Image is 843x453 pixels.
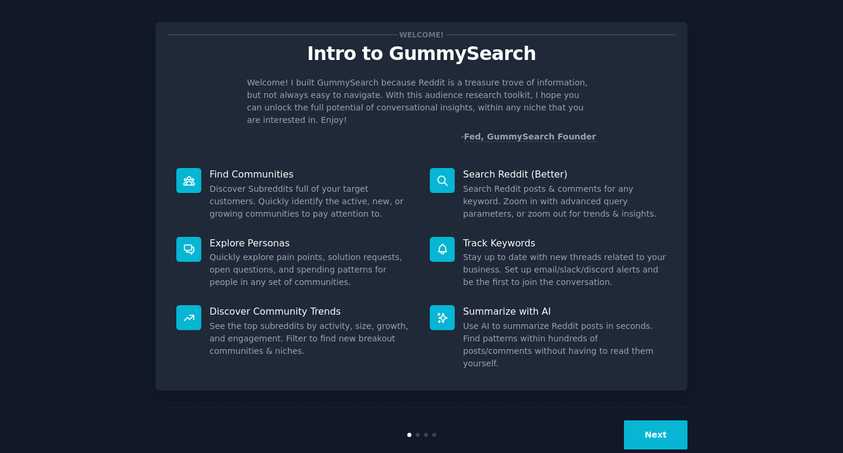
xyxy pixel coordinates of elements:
[210,183,413,220] dd: Discover Subreddits full of your target customers. Quickly identify the active, new, or growing c...
[463,168,667,180] p: Search Reddit (Better)
[397,28,446,41] span: Welcome!
[463,237,667,249] p: Track Keywords
[168,43,675,64] p: Intro to GummySearch
[463,183,667,220] dd: Search Reddit posts & comments for any keyword. Zoom in with advanced query parameters, or zoom o...
[247,77,596,126] p: Welcome! I built GummySearch because Reddit is a treasure trove of information, but not always ea...
[210,320,413,357] dd: See the top subreddits by activity, size, growth, and engagement. Filter to find new breakout com...
[210,251,413,289] dd: Quickly explore pain points, solution requests, open questions, and spending patterns for people ...
[463,305,667,318] p: Summarize with AI
[210,305,413,318] p: Discover Community Trends
[463,320,667,370] dd: Use AI to summarize Reddit posts in seconds. Find patterns within hundreds of posts/comments with...
[210,168,413,180] p: Find Communities
[461,131,596,143] div: -
[463,251,667,289] dd: Stay up to date with new threads related to your business. Set up email/slack/discord alerts and ...
[210,237,413,249] p: Explore Personas
[464,132,596,142] a: Fed, GummySearch Founder
[624,420,687,449] button: Next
